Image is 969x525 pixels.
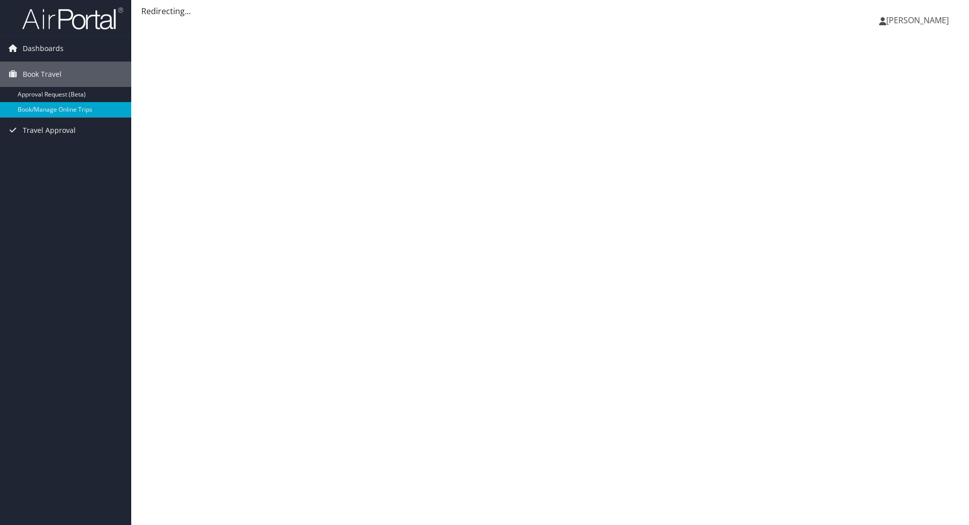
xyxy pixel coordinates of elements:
[23,62,62,87] span: Book Travel
[141,5,959,17] div: Redirecting...
[879,5,959,35] a: [PERSON_NAME]
[23,36,64,61] span: Dashboards
[22,7,123,30] img: airportal-logo.png
[886,15,949,26] span: [PERSON_NAME]
[23,118,76,143] span: Travel Approval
